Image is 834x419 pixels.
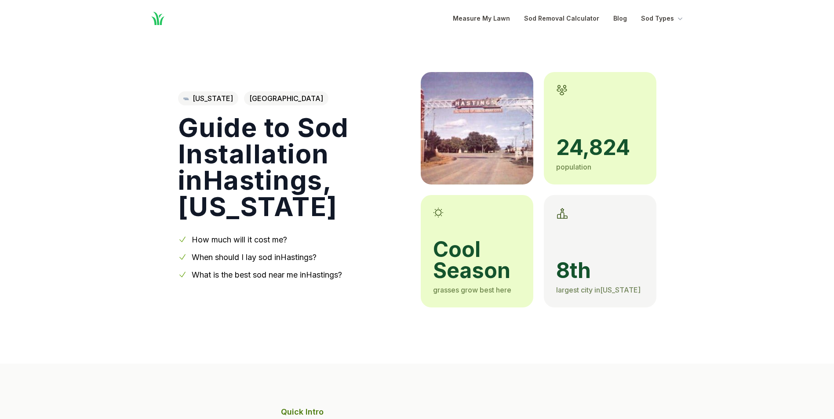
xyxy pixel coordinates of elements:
[178,114,407,220] h1: Guide to Sod Installation in Hastings , [US_STATE]
[556,163,591,171] span: population
[281,406,554,418] p: Quick Intro
[433,239,521,281] span: cool season
[192,235,287,244] a: How much will it cost me?
[524,13,599,24] a: Sod Removal Calculator
[613,13,627,24] a: Blog
[556,137,644,158] span: 24,824
[433,285,511,294] span: grasses grow best here
[178,91,238,105] a: [US_STATE]
[453,13,510,24] a: Measure My Lawn
[192,270,342,279] a: What is the best sod near me inHastings?
[183,98,189,100] img: Nebraska state outline
[556,285,641,294] span: largest city in [US_STATE]
[641,13,685,24] button: Sod Types
[421,72,533,184] img: A picture of Hastings
[556,260,644,281] span: 8th
[192,253,317,262] a: When should I lay sod inHastings?
[244,91,328,105] span: [GEOGRAPHIC_DATA]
